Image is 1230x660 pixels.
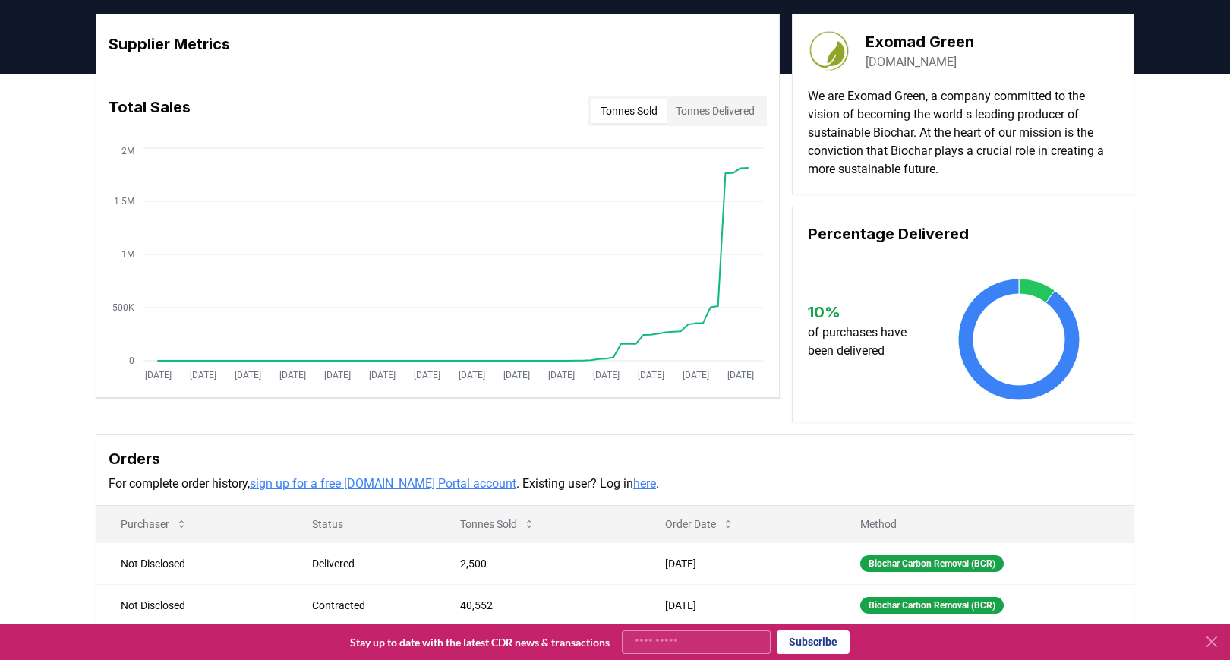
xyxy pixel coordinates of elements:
[448,509,547,539] button: Tonnes Sold
[436,542,641,584] td: 2,500
[808,324,921,360] p: of purchases have been delivered
[848,516,1121,532] p: Method
[808,301,921,324] h3: 10 %
[436,584,641,626] td: 40,552
[548,370,575,381] tspan: [DATE]
[145,370,172,381] tspan: [DATE]
[369,370,396,381] tspan: [DATE]
[808,223,1118,245] h3: Percentage Delivered
[641,542,836,584] td: [DATE]
[96,542,288,584] td: Not Disclosed
[503,370,530,381] tspan: [DATE]
[109,33,767,55] h3: Supplier Metrics
[300,516,424,532] p: Status
[121,146,134,156] tspan: 2M
[312,556,424,571] div: Delivered
[683,370,709,381] tspan: [DATE]
[109,447,1121,470] h3: Orders
[114,196,134,207] tspan: 1.5M
[279,370,306,381] tspan: [DATE]
[459,370,485,381] tspan: [DATE]
[641,584,836,626] td: [DATE]
[112,302,134,313] tspan: 500K
[109,96,191,126] h3: Total Sales
[808,87,1118,178] p: We are Exomad Green, a company committed to the vision of becoming the world s leading producer o...
[312,598,424,613] div: Contracted
[250,476,516,491] a: sign up for a free [DOMAIN_NAME] Portal account
[860,555,1004,572] div: Biochar Carbon Removal (BCR)
[414,370,440,381] tspan: [DATE]
[727,370,754,381] tspan: [DATE]
[593,370,620,381] tspan: [DATE]
[324,370,351,381] tspan: [DATE]
[235,370,261,381] tspan: [DATE]
[109,509,200,539] button: Purchaser
[638,370,664,381] tspan: [DATE]
[653,509,746,539] button: Order Date
[866,53,957,71] a: [DOMAIN_NAME]
[667,99,764,123] button: Tonnes Delivered
[591,99,667,123] button: Tonnes Sold
[860,597,1004,614] div: Biochar Carbon Removal (BCR)
[129,355,134,366] tspan: 0
[121,249,134,260] tspan: 1M
[633,476,656,491] a: here
[808,30,850,72] img: Exomad Green-logo
[866,30,974,53] h3: Exomad Green
[190,370,216,381] tspan: [DATE]
[96,584,288,626] td: Not Disclosed
[109,475,1121,493] p: For complete order history, . Existing user? Log in .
